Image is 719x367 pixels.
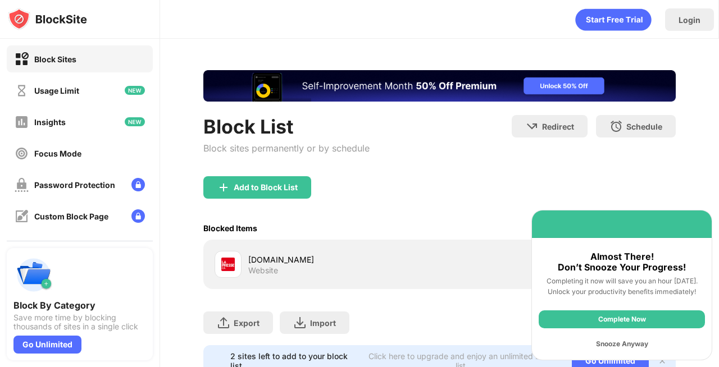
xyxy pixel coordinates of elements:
[34,117,66,127] div: Insights
[626,122,662,131] div: Schedule
[658,356,667,365] img: x-button.svg
[539,276,705,297] div: Completing it now will save you an hour [DATE]. Unlock your productivity benefits immediately!
[15,52,29,66] img: block-on.svg
[34,149,81,158] div: Focus Mode
[221,258,235,271] img: favicons
[15,84,29,98] img: time-usage-off.svg
[13,336,81,354] div: Go Unlimited
[125,86,145,95] img: new-icon.svg
[15,115,29,129] img: insights-off.svg
[539,310,705,328] div: Complete Now
[575,8,652,31] div: animation
[125,117,145,126] img: new-icon.svg
[34,212,108,221] div: Custom Block Page
[13,300,146,311] div: Block By Category
[15,209,29,223] img: customize-block-page-off.svg
[34,54,76,64] div: Block Sites
[15,178,29,192] img: password-protection-off.svg
[34,86,79,95] div: Usage Limit
[34,180,115,190] div: Password Protection
[679,15,700,25] div: Login
[8,8,87,30] img: logo-blocksite.svg
[542,122,574,131] div: Redirect
[248,265,278,276] div: Website
[234,183,298,192] div: Add to Block List
[131,209,145,223] img: lock-menu.svg
[203,115,370,138] div: Block List
[203,143,370,154] div: Block sites permanently or by schedule
[248,254,440,265] div: [DOMAIN_NAME]
[234,318,260,328] div: Export
[15,146,29,160] img: focus-off.svg
[539,335,705,353] div: Snooze Anyway
[310,318,336,328] div: Import
[203,70,676,102] iframe: Banner
[13,313,146,331] div: Save more time by blocking thousands of sites in a single click
[13,255,54,295] img: push-categories.svg
[539,251,705,273] div: Almost There! Don’t Snooze Your Progress!
[131,178,145,191] img: lock-menu.svg
[203,223,257,233] div: Blocked Items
